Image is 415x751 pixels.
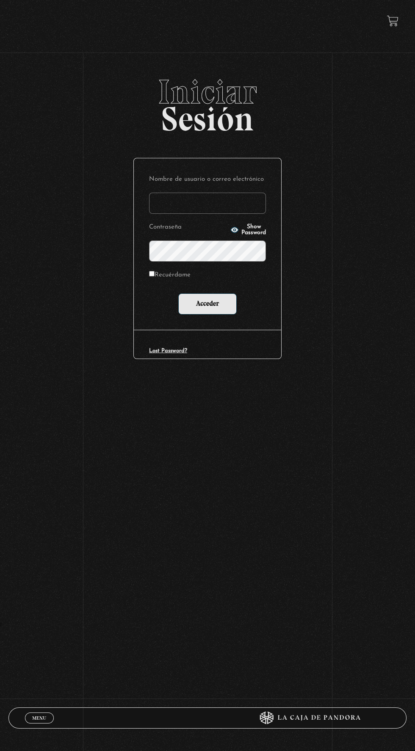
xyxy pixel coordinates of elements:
span: Show Password [241,224,266,236]
a: View your shopping cart [387,15,398,26]
label: Nombre de usuario o correo electrónico [149,174,266,186]
a: Lost Password? [149,348,187,353]
button: Show Password [230,224,266,236]
label: Recuérdame [149,269,191,282]
input: Acceder [178,293,237,315]
label: Contraseña [149,221,228,234]
input: Recuérdame [149,271,155,276]
span: Iniciar [8,75,407,109]
h2: Sesión [8,75,407,129]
